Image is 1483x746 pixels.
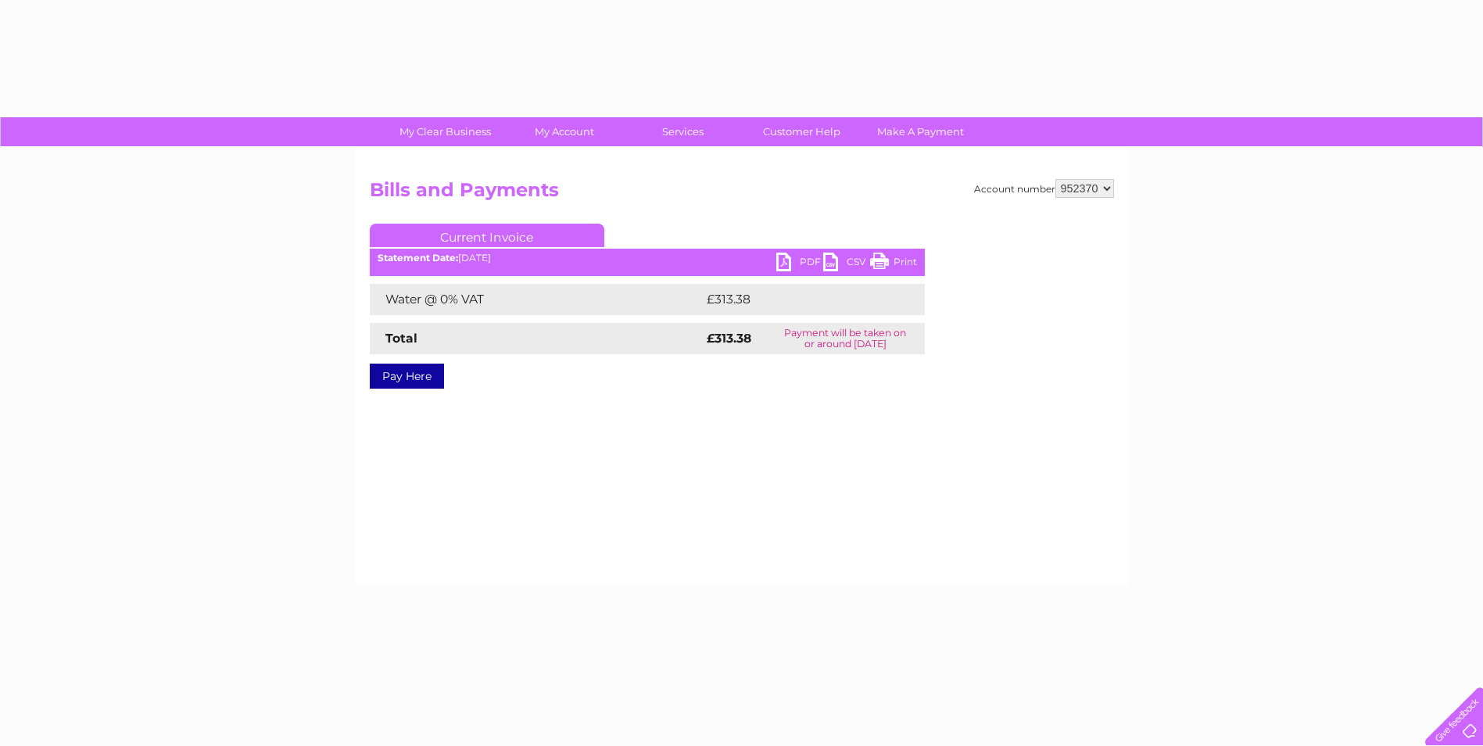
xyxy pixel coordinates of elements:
[823,253,870,275] a: CSV
[370,179,1114,209] h2: Bills and Payments
[766,323,924,354] td: Payment will be taken on or around [DATE]
[385,331,417,346] strong: Total
[776,253,823,275] a: PDF
[500,117,629,146] a: My Account
[974,179,1114,198] div: Account number
[618,117,747,146] a: Services
[370,364,444,389] a: Pay Here
[381,117,510,146] a: My Clear Business
[707,331,751,346] strong: £313.38
[703,284,896,315] td: £313.38
[870,253,917,275] a: Print
[370,253,925,264] div: [DATE]
[370,224,604,247] a: Current Invoice
[378,252,458,264] b: Statement Date:
[737,117,866,146] a: Customer Help
[856,117,985,146] a: Make A Payment
[370,284,703,315] td: Water @ 0% VAT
